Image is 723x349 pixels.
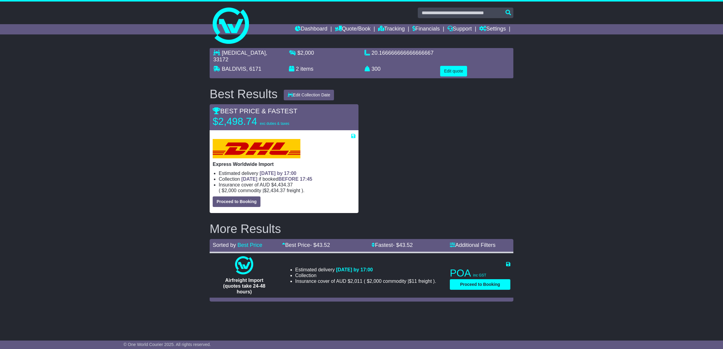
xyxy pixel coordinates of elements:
span: BEST PRICE & FASTEST [213,107,297,115]
button: Proceed to Booking [213,196,260,207]
span: Freight [418,279,432,284]
span: Commodity [238,188,261,193]
p: Express Worldwide Import [213,161,355,167]
span: 43.52 [316,242,330,248]
span: items [300,66,313,72]
span: © One World Courier 2025. All rights reserved. [123,342,211,347]
a: Financials [412,24,440,34]
a: Best Price [237,242,262,248]
span: $ [297,50,314,56]
a: Tracking [378,24,405,34]
span: 17:45 [300,176,312,182]
a: Fastest- $43.52 [371,242,413,248]
span: Insurance cover of AUD $ [219,182,293,188]
span: , 33172 [213,50,267,63]
img: One World Courier: Airfreight Import (quotes take 24-48 hours) [235,256,253,274]
li: Collection [295,273,436,278]
h2: More Results [210,222,513,235]
span: - $ [310,242,330,248]
a: Additional Filters [450,242,496,248]
span: 20.166666666666666667 [371,50,433,56]
span: 11 [412,279,417,284]
a: Settings [479,24,506,34]
li: Estimated delivery [219,170,355,176]
span: Freight [287,188,300,193]
span: [MEDICAL_DATA] [222,50,266,56]
button: Proceed to Booking [450,279,510,290]
button: Edit quote [440,66,467,76]
span: inc GST [473,273,486,277]
span: [DATE] by 17:00 [336,267,373,272]
span: , 6171 [246,66,261,72]
span: [DATE] by 17:00 [260,171,296,176]
a: Dashboard [295,24,327,34]
span: Insurance cover of AUD $ [295,278,362,284]
span: exc duties & taxes [260,121,289,126]
button: Edit Collection Date [284,90,334,100]
span: if booked [241,176,312,182]
img: DHL: Express Worldwide Import [213,139,300,158]
p: POA [450,267,510,279]
span: 2,000 [369,279,381,284]
span: 300 [371,66,381,72]
span: 2,000 [300,50,314,56]
li: Collection [219,176,355,182]
span: 43.52 [399,242,413,248]
a: Quote/Book [335,24,371,34]
span: Sorted by [213,242,236,248]
span: $ $ [220,188,301,193]
span: 2,000 [224,188,237,193]
a: Best Price- $43.52 [282,242,330,248]
div: Best Results [207,87,281,101]
span: ( ). [219,188,305,193]
span: BALDIVIS [222,66,246,72]
span: $ $ [365,279,433,284]
span: 4,434.37 [274,182,293,187]
span: 2,434.37 [267,188,285,193]
li: Estimated delivery [295,267,436,273]
span: Airfreight Import (quotes take 24-48 hours) [223,278,266,294]
span: Commodity [383,279,406,284]
span: [DATE] [241,176,257,182]
span: 2 [296,66,299,72]
span: 2,011 [350,279,362,284]
span: - $ [393,242,413,248]
span: ( ). [364,278,436,284]
span: | [408,279,409,284]
a: Support [447,24,472,34]
span: BEFORE [278,176,299,182]
span: | [263,188,264,193]
p: $2,498.74 [213,115,289,128]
